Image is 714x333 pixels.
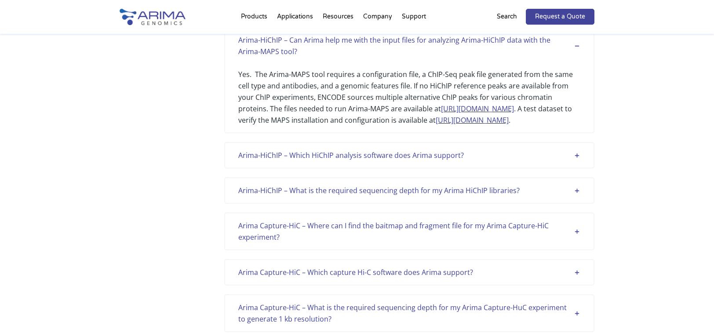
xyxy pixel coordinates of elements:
[238,302,580,325] div: Arima Capture-HiC – What is the required sequencing depth for my Arima Capture-HuC experiment to ...
[238,220,580,243] div: Arima Capture-HiC – Where can I find the baitmap and fragment file for my Arima Capture-HiC exper...
[238,185,580,196] div: Arima-HiChIP – What is the required sequencing depth for my Arima HiChIP libraries?
[238,267,580,278] div: Arima Capture-HiC – Which capture Hi-C software does Arima support?
[238,34,580,57] div: Arima-HiChIP – Can Arima help me with the input files for analyzing Arima-HiChIP data with the Ar...
[526,9,594,25] a: Request a Quote
[436,115,509,125] a: [URL][DOMAIN_NAME]
[238,57,580,126] div: Yes. The Arima-MAPS tool requires a configuration file, a ChIP-Seq peak file generated from the s...
[441,104,514,113] a: [URL][DOMAIN_NAME]
[497,11,517,22] p: Search
[238,150,580,161] div: Arima-HiChIP – Which HiChIP analysis software does Arima support?
[120,9,186,25] img: Arima-Genomics-logo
